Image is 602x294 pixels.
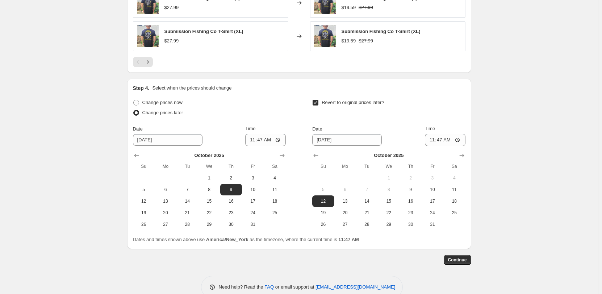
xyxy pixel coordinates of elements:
b: America/New_York [206,237,248,242]
span: $19.59 [342,38,356,44]
button: Monday October 13 2025 [155,195,176,207]
span: Sa [267,163,283,169]
span: Time [425,126,435,131]
span: 10 [245,187,261,192]
button: Thursday October 9 2025 [220,184,242,195]
span: 21 [179,210,195,216]
button: Wednesday October 1 2025 [378,172,400,184]
span: Revert to original prices later? [322,100,384,105]
a: [EMAIL_ADDRESS][DOMAIN_NAME] [315,284,395,290]
th: Sunday [133,161,155,172]
span: Tu [179,163,195,169]
span: Th [402,163,418,169]
span: 18 [267,198,283,204]
button: Friday October 10 2025 [422,184,443,195]
span: 7 [179,187,195,192]
span: $27.99 [359,5,373,10]
button: Show next month, November 2025 [457,150,467,161]
button: Tuesday October 14 2025 [356,195,378,207]
button: Thursday October 2 2025 [400,172,421,184]
span: 29 [201,221,217,227]
span: 23 [223,210,239,216]
span: 9 [402,187,418,192]
input: 12:00 [425,134,465,146]
span: We [381,163,397,169]
span: Change prices later [142,110,183,115]
button: Thursday October 16 2025 [400,195,421,207]
span: Dates and times shown above use as the timezone, where the current time is [133,237,359,242]
button: Sunday October 26 2025 [312,219,334,230]
span: 8 [381,187,397,192]
span: 13 [337,198,353,204]
span: 11 [446,187,462,192]
span: Date [133,126,143,132]
button: Tuesday October 7 2025 [356,184,378,195]
span: Change prices now [142,100,183,105]
span: 28 [359,221,375,227]
img: 20210818_121151_80x.jpg [137,25,159,47]
span: 17 [425,198,440,204]
span: 14 [179,198,195,204]
span: 4 [267,175,283,181]
button: Monday October 27 2025 [155,219,176,230]
span: 3 [245,175,261,181]
button: Sunday October 26 2025 [133,219,155,230]
span: 4 [446,175,462,181]
button: Show previous month, September 2025 [311,150,321,161]
h2: Step 4. [133,84,150,92]
button: Friday October 31 2025 [422,219,443,230]
span: Date [312,126,322,132]
span: 27 [337,221,353,227]
button: Sunday October 5 2025 [312,184,334,195]
span: $27.99 [164,38,179,44]
button: Tuesday October 14 2025 [176,195,198,207]
span: 17 [245,198,261,204]
button: Monday October 27 2025 [334,219,356,230]
input: 12:00 [245,134,286,146]
span: 8 [201,187,217,192]
input: 9/26/2025 [312,134,382,146]
span: $19.59 [342,5,356,10]
span: 24 [245,210,261,216]
th: Wednesday [198,161,220,172]
button: Thursday October 23 2025 [400,207,421,219]
button: Next [143,57,153,67]
span: Mo [337,163,353,169]
th: Wednesday [378,161,400,172]
button: Wednesday October 29 2025 [378,219,400,230]
th: Saturday [264,161,285,172]
span: 30 [402,221,418,227]
span: Time [245,126,255,131]
span: 27 [158,221,174,227]
span: Submission Fishing Co T-Shirt (XL) [164,29,243,34]
span: Th [223,163,239,169]
button: Friday October 10 2025 [242,184,264,195]
th: Saturday [443,161,465,172]
th: Tuesday [356,161,378,172]
span: Fr [245,163,261,169]
span: 31 [425,221,440,227]
span: 16 [402,198,418,204]
th: Friday [242,161,264,172]
span: 14 [359,198,375,204]
b: 11:47 AM [338,237,359,242]
button: Thursday October 30 2025 [400,219,421,230]
span: 6 [337,187,353,192]
button: Tuesday October 21 2025 [176,207,198,219]
span: $27.99 [359,38,373,44]
button: Friday October 3 2025 [422,172,443,184]
span: 15 [201,198,217,204]
button: Saturday October 11 2025 [264,184,285,195]
span: 23 [402,210,418,216]
span: 30 [223,221,239,227]
button: Sunday October 19 2025 [312,207,334,219]
th: Thursday [400,161,421,172]
span: 13 [158,198,174,204]
th: Friday [422,161,443,172]
button: Thursday October 2 2025 [220,172,242,184]
button: Wednesday October 1 2025 [198,172,220,184]
button: Wednesday October 8 2025 [198,184,220,195]
button: Friday October 24 2025 [422,207,443,219]
button: Saturday October 4 2025 [264,172,285,184]
span: Mo [158,163,174,169]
